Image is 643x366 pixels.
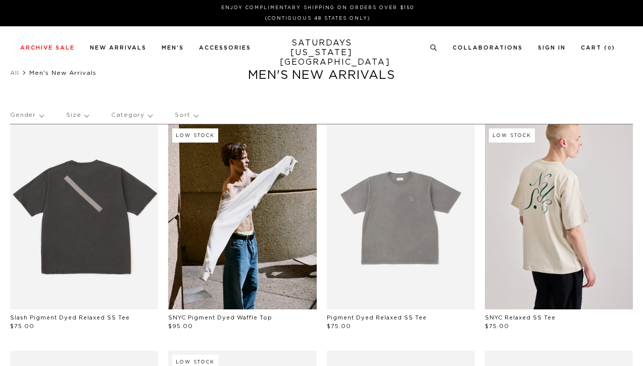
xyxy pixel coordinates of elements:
a: SNYC Pigment Dyed Waffle Top [168,315,272,321]
div: Low Stock [489,128,535,143]
p: Size [66,104,88,127]
a: Pigment Dyed Relaxed SS Tee [327,315,427,321]
a: All [10,70,19,76]
a: Sign In [538,45,566,51]
span: $75.00 [327,324,351,329]
a: Men's [162,45,184,51]
span: $95.00 [168,324,193,329]
span: $75.00 [485,324,509,329]
a: Cart (0) [581,45,615,51]
a: Slash Pigment Dyed Relaxed SS Tee [10,315,130,321]
a: SATURDAYS[US_STATE][GEOGRAPHIC_DATA] [280,38,363,67]
p: Category [111,104,152,127]
p: Enjoy Complimentary Shipping on Orders Over $150 [24,4,611,12]
p: (Contiguous 48 States Only) [24,15,611,22]
span: Men's New Arrivals [29,70,96,76]
a: Accessories [199,45,251,51]
p: Sort [175,104,197,127]
div: Low Stock [172,128,218,143]
p: Gender [10,104,43,127]
small: 0 [608,46,612,51]
a: SNYC Relaxed SS Tee [485,315,556,321]
a: Collaborations [453,45,523,51]
a: New Arrivals [90,45,146,51]
a: Archive Sale [20,45,75,51]
span: $75.00 [10,324,34,329]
